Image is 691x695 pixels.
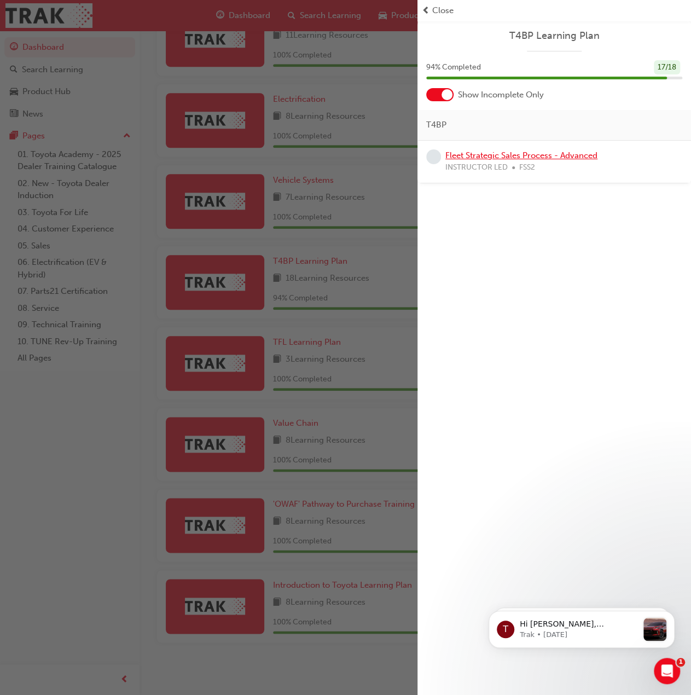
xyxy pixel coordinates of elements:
[445,161,508,174] span: INSTRUCTOR LED
[654,658,680,684] iframe: Intercom live chat
[422,4,687,17] button: prev-iconClose
[432,4,454,17] span: Close
[519,161,535,174] span: FSS2
[426,61,481,74] span: 94 % Completed
[458,89,544,101] span: Show Incomplete Only
[422,4,430,17] span: prev-icon
[654,60,680,75] div: 17 / 18
[472,589,691,665] iframe: Intercom notifications message
[676,658,685,667] span: 1
[426,30,682,42] a: T4BP Learning Plan
[426,149,441,164] span: learningRecordVerb_NONE-icon
[426,119,446,131] span: T4BP
[445,150,597,160] a: Fleet Strategic Sales Process - Advanced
